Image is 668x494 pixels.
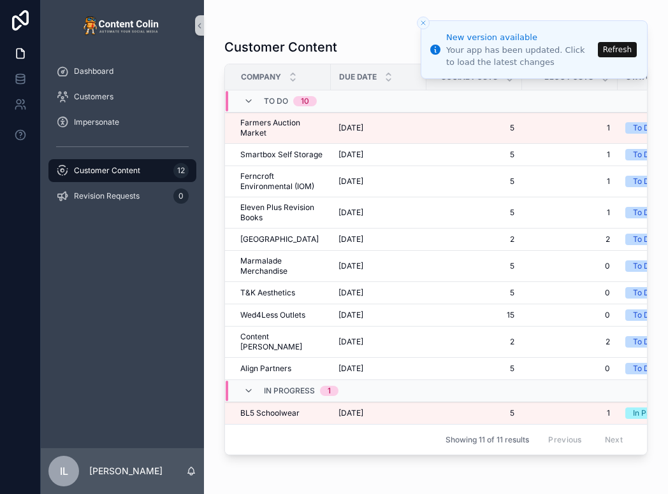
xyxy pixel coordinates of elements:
div: 12 [173,163,189,178]
a: 1 [530,176,610,187]
a: [DATE] [338,234,419,244]
span: 0 [530,310,610,320]
a: Eleven Plus Revision Books [240,202,323,223]
a: Wed4Less Outlets [240,310,323,320]
div: To Do [633,207,654,218]
span: Wed4Less Outlets [240,310,305,320]
a: [DATE] [338,363,419,374]
span: [DATE] [338,261,363,271]
div: 0 [173,188,189,204]
div: To Do [633,363,654,374]
a: 0 [530,288,610,298]
a: [DATE] [338,310,419,320]
a: [DATE] [338,150,419,160]
a: T&K Aesthetics [240,288,323,298]
div: New version available [446,31,594,44]
span: T&K Aesthetics [240,288,295,298]
span: [DATE] [338,363,363,374]
a: Smartbox Self Storage [240,150,323,160]
span: To Do [264,96,288,106]
img: App logo [83,15,162,36]
a: 15 [434,310,514,320]
a: Customers [48,85,196,108]
span: [GEOGRAPHIC_DATA] [240,234,319,244]
a: Marmalade Merchandise [240,256,323,276]
a: 5 [434,261,514,271]
a: 0 [530,261,610,271]
a: 1 [530,150,610,160]
a: Revision Requests0 [48,185,196,208]
h1: Customer Content [224,38,337,56]
span: Impersonate [74,117,119,127]
a: [DATE] [338,261,419,271]
span: 0 [530,363,610,374]
div: Your app has been updated. Click to load the latest changes [446,45,594,67]
span: Due Date [339,72,377,82]
a: 5 [434,363,514,374]
a: 5 [434,176,514,187]
span: 1 [530,208,610,218]
a: Content [PERSON_NAME] [240,332,323,352]
a: 5 [434,288,514,298]
a: 5 [434,208,514,218]
div: 10 [301,96,309,106]
a: 5 [434,150,514,160]
a: 5 [434,123,514,133]
span: Company [241,72,281,82]
a: 5 [434,408,514,418]
span: Revision Requests [74,191,140,201]
a: 2 [530,337,610,347]
button: Close toast [417,17,430,29]
a: Ferncroft Environmental (IOM) [240,171,323,192]
a: 1 [530,123,610,133]
div: scrollable content [41,51,204,224]
a: Farmers Auction Market [240,118,323,138]
span: Customer Content [74,166,140,176]
div: To Do [633,234,654,245]
a: 2 [434,337,514,347]
span: [DATE] [338,288,363,298]
span: Align Partners [240,363,291,374]
a: [GEOGRAPHIC_DATA] [240,234,323,244]
a: 1 [530,408,610,418]
span: Customers [74,92,113,102]
a: [DATE] [338,408,419,418]
a: [DATE] [338,176,419,187]
span: 2 [434,234,514,244]
a: Impersonate [48,111,196,134]
a: Align Partners [240,363,323,374]
span: [DATE] [338,310,363,320]
span: [DATE] [338,208,363,218]
span: Dashboard [74,66,113,76]
span: [DATE] [338,123,363,133]
span: BL5 Schoolwear [240,408,300,418]
a: [DATE] [338,288,419,298]
span: [DATE] [338,176,363,187]
div: To Do [633,122,654,134]
span: Smartbox Self Storage [240,150,323,160]
span: [DATE] [338,150,363,160]
a: Dashboard [48,60,196,83]
a: BL5 Schoolwear [240,408,323,418]
div: To Do [633,287,654,299]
